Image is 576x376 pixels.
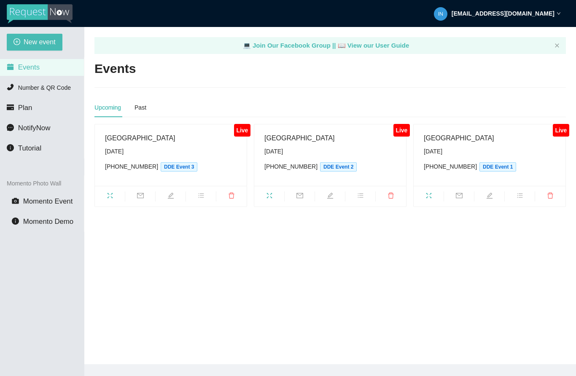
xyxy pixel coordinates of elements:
[234,124,250,137] div: Live
[105,133,237,143] div: [GEOGRAPHIC_DATA]
[94,103,121,112] div: Upcoming
[105,162,237,172] div: [PHONE_NUMBER]
[264,133,396,143] div: [GEOGRAPHIC_DATA]
[320,162,357,172] span: DDE Event 2
[7,83,14,91] span: phone
[345,192,375,201] span: bars
[216,192,247,201] span: delete
[7,4,73,24] img: RequestNow
[7,124,14,131] span: message
[479,162,516,172] span: DDE Event 1
[424,162,555,172] div: [PHONE_NUMBER]
[243,42,338,49] a: laptop Join Our Facebook Group ||
[24,37,56,47] span: New event
[474,192,504,201] span: edit
[18,104,32,112] span: Plan
[424,147,555,156] div: [DATE]
[452,10,554,17] strong: [EMAIL_ADDRESS][DOMAIN_NAME]
[444,192,474,201] span: mail
[554,43,560,48] button: close
[18,84,71,91] span: Number & QR Code
[553,124,569,137] div: Live
[264,147,396,156] div: [DATE]
[13,38,20,46] span: plus-circle
[18,144,41,152] span: Tutorial
[424,133,555,143] div: [GEOGRAPHIC_DATA]
[535,192,565,201] span: delete
[505,192,535,201] span: bars
[94,60,136,78] h2: Events
[125,192,155,201] span: mail
[12,218,19,225] span: info-circle
[135,103,146,112] div: Past
[161,162,197,172] span: DDE Event 3
[105,147,237,156] div: [DATE]
[156,192,186,201] span: edit
[7,104,14,111] span: credit-card
[186,192,216,201] span: bars
[18,124,50,132] span: NotifyNow
[434,7,447,21] img: d01eb085664dd1b1b0f3fb614695c60d
[376,192,406,201] span: delete
[285,192,315,201] span: mail
[18,63,40,71] span: Events
[338,42,346,49] span: laptop
[7,144,14,151] span: info-circle
[23,218,73,226] span: Momento Demo
[414,192,444,201] span: fullscreen
[264,162,396,172] div: [PHONE_NUMBER]
[315,192,345,201] span: edit
[7,63,14,70] span: calendar
[12,197,19,204] span: camera
[254,192,284,201] span: fullscreen
[95,192,125,201] span: fullscreen
[557,11,561,16] span: down
[243,42,251,49] span: laptop
[23,197,73,205] span: Momento Event
[393,124,410,137] div: Live
[7,34,62,51] button: plus-circleNew event
[338,42,409,49] a: laptop View our User Guide
[554,43,560,48] span: close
